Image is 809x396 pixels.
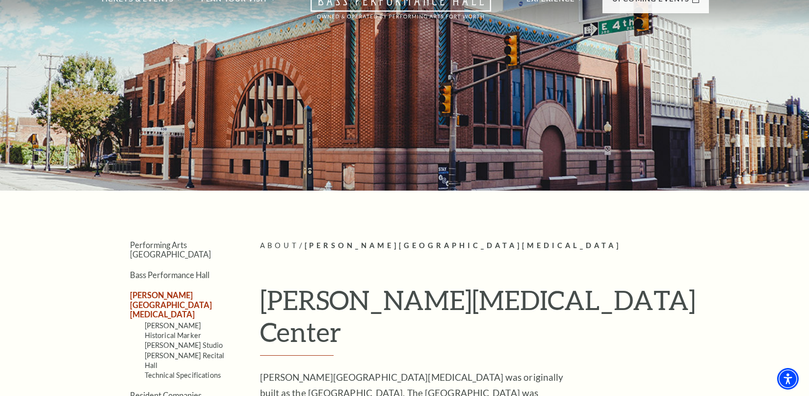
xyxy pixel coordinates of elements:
a: [PERSON_NAME] Recital Hall [145,351,225,369]
span: [PERSON_NAME][GEOGRAPHIC_DATA][MEDICAL_DATA] [305,241,622,250]
div: Accessibility Menu [777,368,799,390]
a: Performing Arts [GEOGRAPHIC_DATA] [130,240,211,259]
a: Technical Specifications [145,371,221,379]
span: About [260,241,299,250]
a: [PERSON_NAME][GEOGRAPHIC_DATA][MEDICAL_DATA] [130,290,212,319]
h1: [PERSON_NAME][MEDICAL_DATA] Center [260,284,709,356]
a: [PERSON_NAME] Historical Marker [145,321,201,339]
a: Bass Performance Hall [130,270,209,280]
a: [PERSON_NAME] Studio [145,341,223,349]
p: / [260,240,709,252]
